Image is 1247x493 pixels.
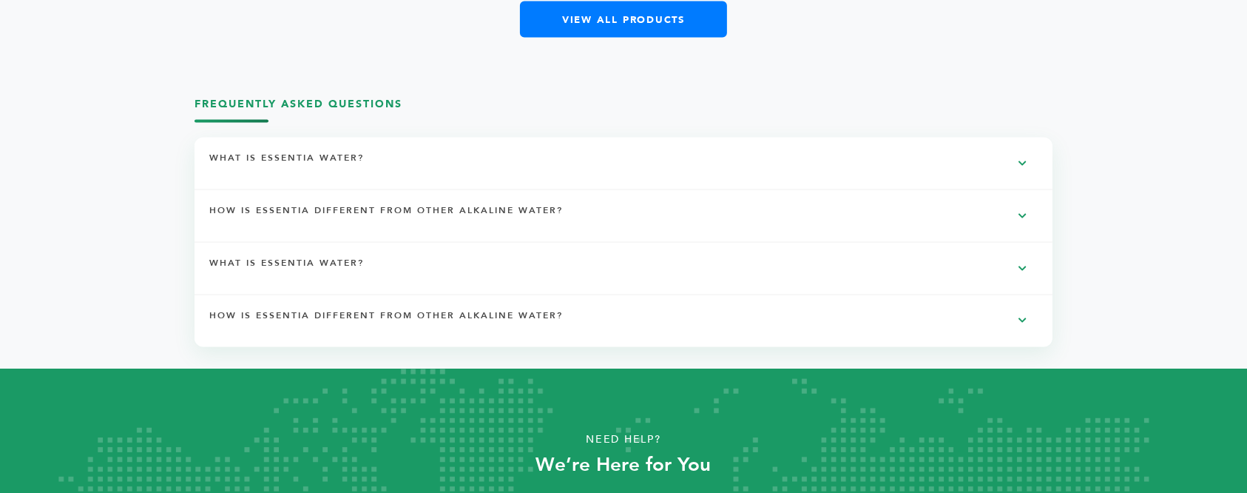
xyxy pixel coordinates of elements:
strong: We’re Here for You [536,452,712,479]
h4: What is Essentia Water? [209,256,379,281]
h4: How is Essentia different from other alkaline water? [209,309,578,334]
h4: What is Essentia Water? [209,151,379,176]
a: View All Products [520,1,727,38]
h3: Frequently Asked Questions [195,97,1052,123]
h4: How is Essentia different from other alkaline water? [209,204,578,229]
p: Need Help? [62,429,1184,452]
